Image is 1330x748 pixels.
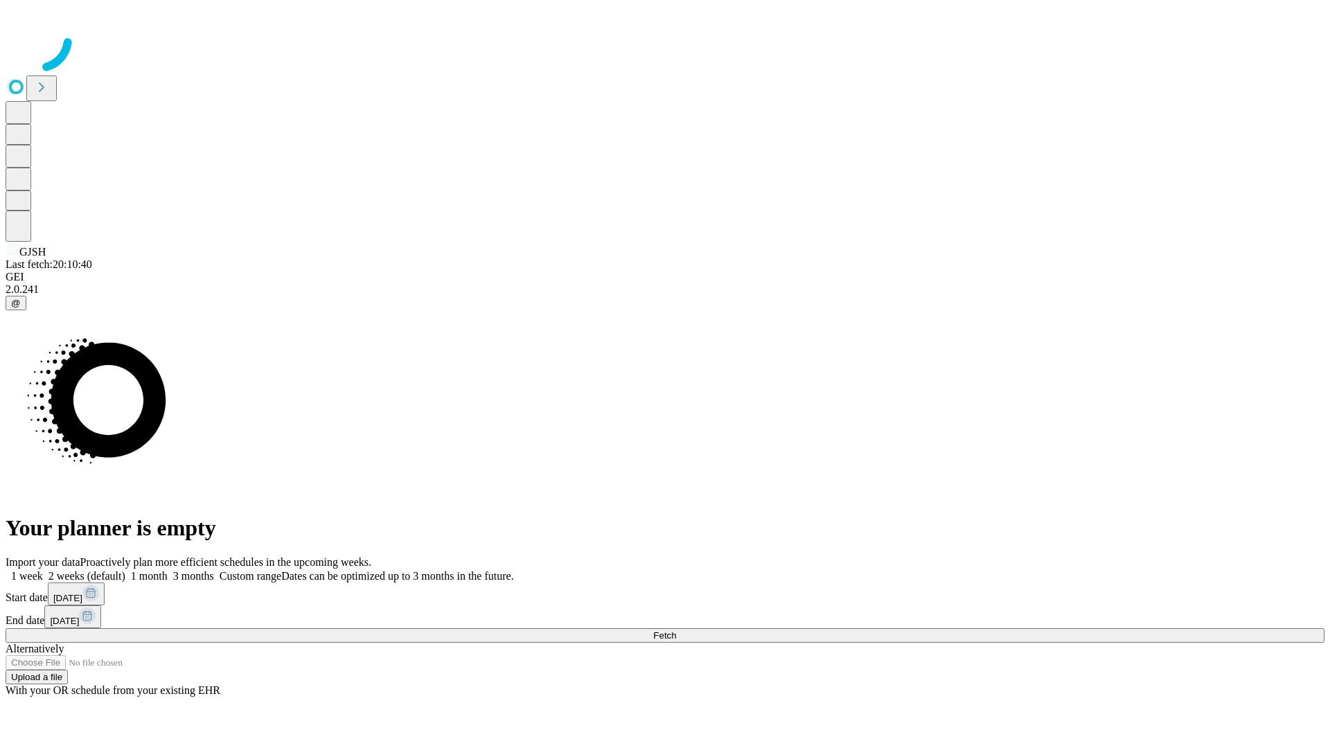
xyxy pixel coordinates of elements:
[6,271,1324,283] div: GEI
[6,684,220,696] span: With your OR schedule from your existing EHR
[53,593,82,603] span: [DATE]
[48,582,105,605] button: [DATE]
[173,570,214,582] span: 3 months
[19,246,46,258] span: GJSH
[11,298,21,308] span: @
[653,630,676,641] span: Fetch
[50,616,79,626] span: [DATE]
[6,258,92,270] span: Last fetch: 20:10:40
[220,570,281,582] span: Custom range
[281,570,513,582] span: Dates can be optimized up to 3 months in the future.
[80,556,371,568] span: Proactively plan more efficient schedules in the upcoming weeks.
[6,296,26,310] button: @
[48,570,125,582] span: 2 weeks (default)
[6,628,1324,643] button: Fetch
[6,643,64,654] span: Alternatively
[6,556,80,568] span: Import your data
[6,283,1324,296] div: 2.0.241
[6,582,1324,605] div: Start date
[11,570,43,582] span: 1 week
[6,605,1324,628] div: End date
[44,605,101,628] button: [DATE]
[6,670,68,684] button: Upload a file
[131,570,168,582] span: 1 month
[6,515,1324,541] h1: Your planner is empty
